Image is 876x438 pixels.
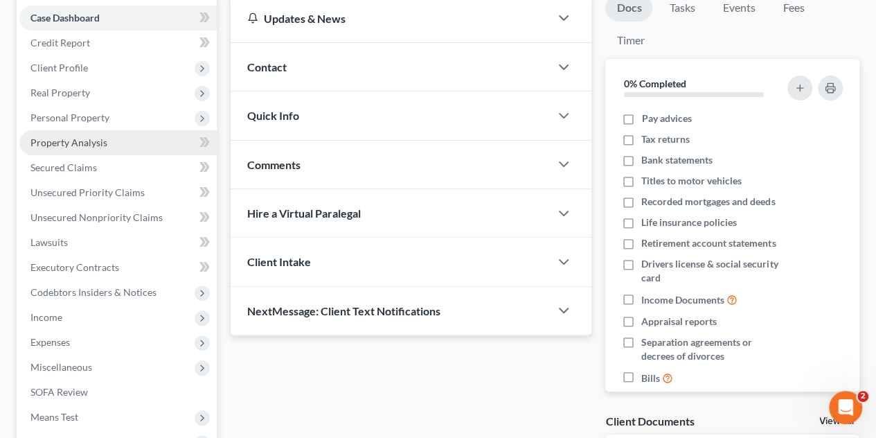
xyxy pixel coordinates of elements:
[30,12,100,24] span: Case Dashboard
[19,180,217,205] a: Unsecured Priority Claims
[247,109,299,122] span: Quick Info
[605,414,694,428] div: Client Documents
[19,30,217,55] a: Credit Report
[623,78,686,89] strong: 0% Completed
[247,11,533,26] div: Updates & News
[30,37,90,49] span: Credit Report
[829,391,862,424] iframe: Intercom live chat
[19,255,217,280] a: Executory Contracts
[30,386,88,398] span: SOFA Review
[30,137,107,148] span: Property Analysis
[247,60,287,73] span: Contact
[857,391,868,402] span: 2
[641,132,690,146] span: Tax returns
[30,286,157,298] span: Codebtors Insiders & Notices
[641,315,717,328] span: Appraisal reports
[641,371,660,385] span: Bills
[30,411,78,423] span: Means Test
[30,87,90,98] span: Real Property
[247,207,361,220] span: Hire a Virtual Paralegal
[641,112,691,125] span: Pay advices
[30,62,88,73] span: Client Profile
[641,174,742,188] span: Titles to motor vehicles
[641,257,784,285] span: Drivers license & social security card
[641,293,724,307] span: Income Documents
[30,211,163,223] span: Unsecured Nonpriority Claims
[19,155,217,180] a: Secured Claims
[19,380,217,405] a: SOFA Review
[641,195,775,209] span: Recorded mortgages and deeds
[819,417,854,426] a: View All
[19,205,217,230] a: Unsecured Nonpriority Claims
[247,158,301,171] span: Comments
[247,255,311,268] span: Client Intake
[19,6,217,30] a: Case Dashboard
[30,112,109,123] span: Personal Property
[19,130,217,155] a: Property Analysis
[30,336,70,348] span: Expenses
[641,236,776,250] span: Retirement account statements
[30,236,68,248] span: Lawsuits
[30,261,119,273] span: Executory Contracts
[30,161,97,173] span: Secured Claims
[247,304,440,317] span: NextMessage: Client Text Notifications
[641,153,713,167] span: Bank statements
[641,216,737,229] span: Life insurance policies
[30,311,62,323] span: Income
[605,27,655,54] a: Timer
[19,230,217,255] a: Lawsuits
[641,335,784,363] span: Separation agreements or decrees of divorces
[30,186,145,198] span: Unsecured Priority Claims
[30,361,92,373] span: Miscellaneous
